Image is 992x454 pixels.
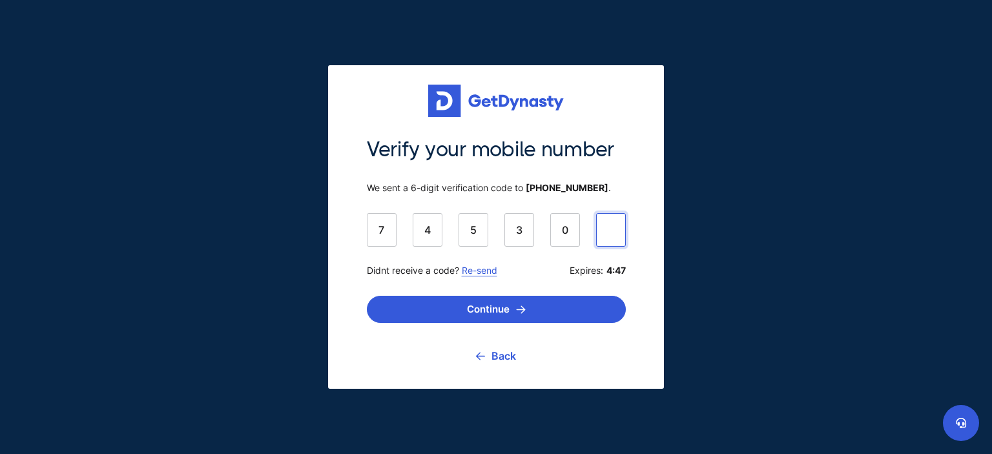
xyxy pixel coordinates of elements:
[367,136,626,163] span: Verify your mobile number
[606,265,626,276] b: 4:47
[367,182,626,194] span: We sent a 6-digit verification code to .
[462,265,497,276] a: Re-send
[428,85,564,117] img: Get started for free with Dynasty Trust Company
[367,296,626,323] button: Continue
[476,340,516,372] a: Back
[367,265,497,276] span: Didnt receive a code?
[570,265,626,276] span: Expires:
[526,182,608,193] b: [PHONE_NUMBER]
[476,352,485,360] img: go back icon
